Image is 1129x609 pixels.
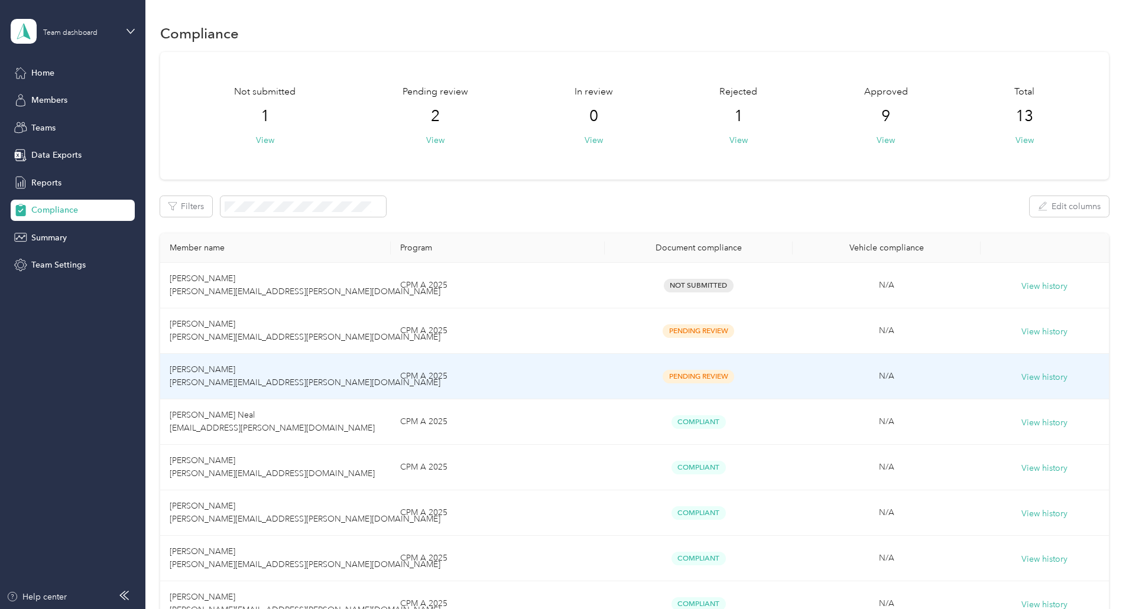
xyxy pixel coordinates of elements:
[671,506,726,520] span: Compliant
[170,410,375,433] span: [PERSON_NAME] Neal [EMAIL_ADDRESS][PERSON_NAME][DOMAIN_NAME]
[879,507,894,517] span: N/A
[1016,107,1033,126] span: 13
[391,233,604,263] th: Program
[802,243,971,253] div: Vehicle compliance
[1016,134,1034,146] button: View
[31,259,86,271] span: Team Settings
[391,263,604,308] td: CPM A 2025
[391,354,604,399] td: CPM A 2025
[879,553,894,563] span: N/A
[1063,543,1129,609] iframe: Everlance-gr Chat Button Frame
[234,85,296,99] span: Not submitted
[663,370,734,383] span: Pending Review
[671,552,726,565] span: Compliant
[31,177,61,189] span: Reports
[879,598,894,608] span: N/A
[426,134,445,146] button: View
[31,94,67,106] span: Members
[160,233,391,263] th: Member name
[170,273,440,297] span: [PERSON_NAME] [PERSON_NAME][EMAIL_ADDRESS][PERSON_NAME][DOMAIN_NAME]
[31,149,82,161] span: Data Exports
[663,324,734,338] span: Pending Review
[31,67,54,79] span: Home
[614,243,783,253] div: Document compliance
[31,232,67,244] span: Summary
[43,30,98,37] div: Team dashboard
[729,134,748,146] button: View
[879,325,894,336] span: N/A
[170,501,440,524] span: [PERSON_NAME] [PERSON_NAME][EMAIL_ADDRESS][PERSON_NAME][DOMAIN_NAME]
[31,122,56,134] span: Teams
[879,371,894,381] span: N/A
[170,455,375,478] span: [PERSON_NAME] [PERSON_NAME][EMAIL_ADDRESS][DOMAIN_NAME]
[391,490,604,536] td: CPM A 2025
[879,280,894,290] span: N/A
[1021,462,1068,475] button: View history
[170,546,440,569] span: [PERSON_NAME] [PERSON_NAME][EMAIL_ADDRESS][PERSON_NAME][DOMAIN_NAME]
[7,591,67,603] button: Help center
[391,399,604,445] td: CPM A 2025
[1021,371,1068,384] button: View history
[671,415,726,429] span: Compliant
[1030,196,1109,217] button: Edit columns
[431,107,440,126] span: 2
[170,319,440,342] span: [PERSON_NAME] [PERSON_NAME][EMAIL_ADDRESS][PERSON_NAME][DOMAIN_NAME]
[719,85,757,99] span: Rejected
[160,27,239,40] h1: Compliance
[1021,280,1068,293] button: View history
[879,462,894,472] span: N/A
[877,134,895,146] button: View
[671,461,726,474] span: Compliant
[734,107,743,126] span: 1
[575,85,613,99] span: In review
[170,364,440,387] span: [PERSON_NAME] [PERSON_NAME][EMAIL_ADDRESS][PERSON_NAME][DOMAIN_NAME]
[256,134,274,146] button: View
[1021,416,1068,429] button: View history
[261,107,270,126] span: 1
[1021,507,1068,520] button: View history
[879,416,894,426] span: N/A
[585,134,603,146] button: View
[391,308,604,354] td: CPM A 2025
[864,85,908,99] span: Approved
[391,536,604,581] td: CPM A 2025
[403,85,468,99] span: Pending review
[391,445,604,490] td: CPM A 2025
[1021,325,1068,338] button: View history
[589,107,598,126] span: 0
[1021,553,1068,566] button: View history
[31,204,78,216] span: Compliance
[664,279,734,292] span: Not Submitted
[160,196,212,217] button: Filters
[881,107,890,126] span: 9
[1014,85,1034,99] span: Total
